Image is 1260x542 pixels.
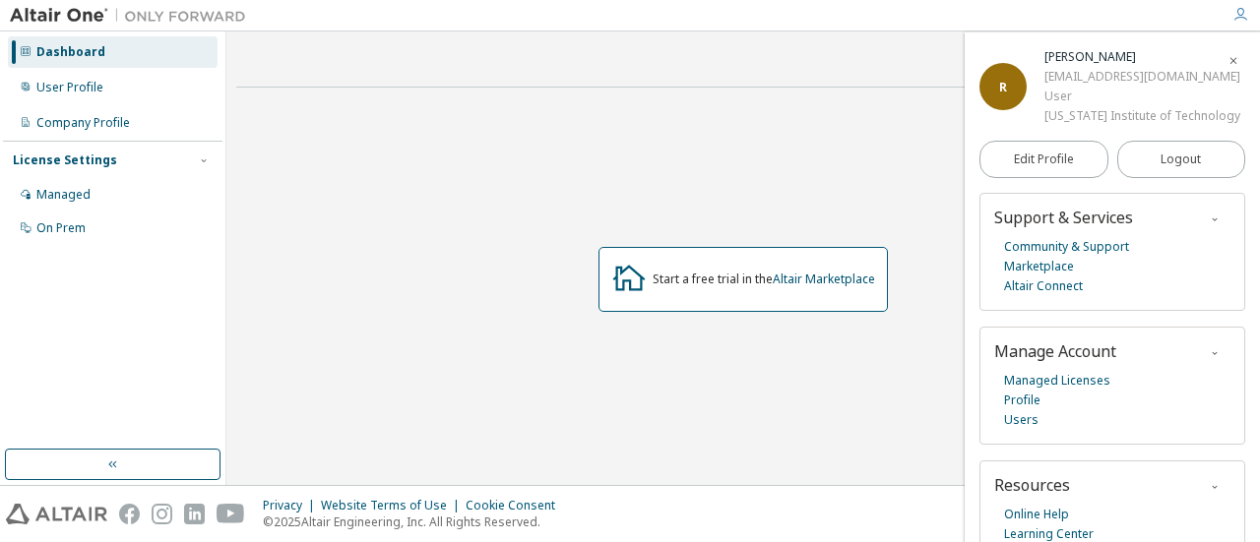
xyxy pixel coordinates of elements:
div: On Prem [36,220,86,236]
a: Edit Profile [979,141,1108,178]
span: Edit Profile [1014,151,1074,167]
a: Online Help [1004,505,1069,524]
span: Resources [994,474,1070,496]
span: R [999,79,1007,95]
img: Altair One [10,6,256,26]
div: [EMAIL_ADDRESS][DOMAIN_NAME] [1044,67,1240,87]
div: Company Profile [36,115,130,131]
div: Privacy [263,498,321,513]
a: Altair Marketplace [773,271,875,287]
div: Website Terms of Use [321,498,466,513]
img: facebook.svg [119,504,140,524]
button: Logout [1117,141,1246,178]
span: Logout [1161,150,1201,169]
div: Dashboard [36,44,105,60]
a: Users [1004,410,1039,430]
a: Marketplace [1004,257,1074,276]
span: Support & Services [994,207,1133,228]
div: Ryan Butnariu [1044,47,1240,67]
div: Cookie Consent [466,498,567,513]
img: instagram.svg [152,504,172,524]
p: © 2025 Altair Engineering, Inc. All Rights Reserved. [263,513,567,530]
span: Manage Account [994,340,1116,362]
a: Altair Connect [1004,276,1083,296]
img: youtube.svg [217,504,245,524]
div: User [1044,87,1240,106]
a: Community & Support [1004,237,1129,257]
img: altair_logo.svg [6,504,107,524]
div: License Settings [13,152,117,168]
div: [US_STATE] Institute of Technology [1044,106,1240,126]
div: Start a free trial in the [653,271,875,287]
a: Managed Licenses [1004,371,1110,391]
a: Profile [1004,391,1040,410]
div: Managed [36,187,91,203]
img: linkedin.svg [184,504,205,524]
div: User Profile [36,80,103,95]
